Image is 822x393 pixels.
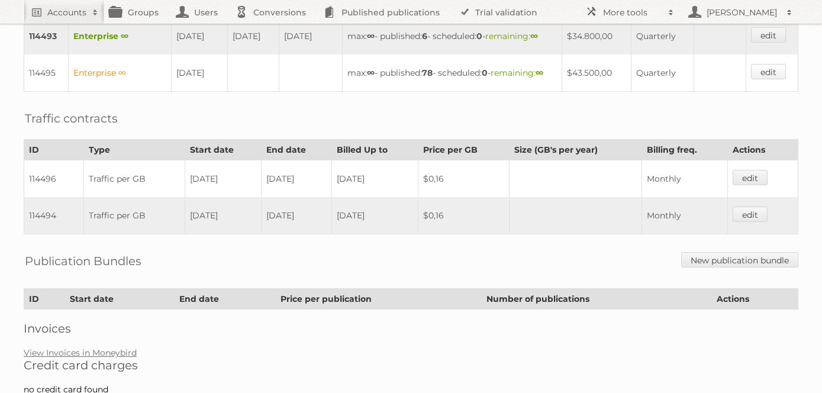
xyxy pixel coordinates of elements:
th: Billed Up to [332,140,418,160]
td: $0,16 [418,197,510,234]
span: remaining: [491,67,543,78]
td: 114496 [24,160,84,198]
th: ID [24,140,84,160]
th: Start date [185,140,262,160]
td: [DATE] [171,18,227,54]
td: [DATE] [332,197,418,234]
th: Billing freq. [642,140,728,160]
strong: 78 [422,67,433,78]
td: [DATE] [262,160,332,198]
td: [DATE] [262,197,332,234]
th: End date [262,140,332,160]
td: max: - published: - scheduled: - [343,18,562,54]
td: Enterprise ∞ [68,18,171,54]
td: [DATE] [185,197,262,234]
th: Number of publications [481,289,711,310]
strong: 0 [476,31,482,41]
td: max: - published: - scheduled: - [343,54,562,92]
td: 114495 [24,54,69,92]
strong: 0 [482,67,488,78]
th: ID [24,289,65,310]
td: Quarterly [631,54,694,92]
a: New publication bundle [681,252,798,268]
th: Type [83,140,185,160]
td: [DATE] [332,160,418,198]
td: Traffic per GB [83,197,185,234]
th: Price per GB [418,140,510,160]
td: [DATE] [227,18,279,54]
td: Traffic per GB [83,160,185,198]
strong: ∞ [367,31,375,41]
a: View Invoices in Moneybird [24,347,137,358]
td: $43.500,00 [562,54,631,92]
td: $34.800,00 [562,18,631,54]
a: edit [733,207,768,222]
td: Monthly [642,197,728,234]
td: [DATE] [171,54,227,92]
strong: ∞ [530,31,538,41]
td: $0,16 [418,160,510,198]
h2: [PERSON_NAME] [704,7,781,18]
h2: More tools [603,7,662,18]
h2: Credit card charges [24,358,798,372]
a: edit [751,64,786,79]
strong: ∞ [536,67,543,78]
h2: Invoices [24,321,798,336]
th: Actions [727,140,798,160]
h2: Accounts [47,7,86,18]
td: [DATE] [185,160,262,198]
strong: 6 [422,31,427,41]
th: Actions [711,289,798,310]
td: [DATE] [279,18,343,54]
a: edit [733,170,768,185]
h2: Publication Bundles [25,252,141,270]
td: Enterprise ∞ [68,54,171,92]
td: Quarterly [631,18,694,54]
td: 114493 [24,18,69,54]
th: End date [175,289,276,310]
a: edit [751,27,786,43]
td: 114494 [24,197,84,234]
strong: ∞ [367,67,375,78]
th: Price per publication [276,289,482,310]
h2: Traffic contracts [25,109,118,127]
span: remaining: [485,31,538,41]
th: Start date [65,289,175,310]
td: Monthly [642,160,728,198]
th: Size (GB's per year) [510,140,642,160]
